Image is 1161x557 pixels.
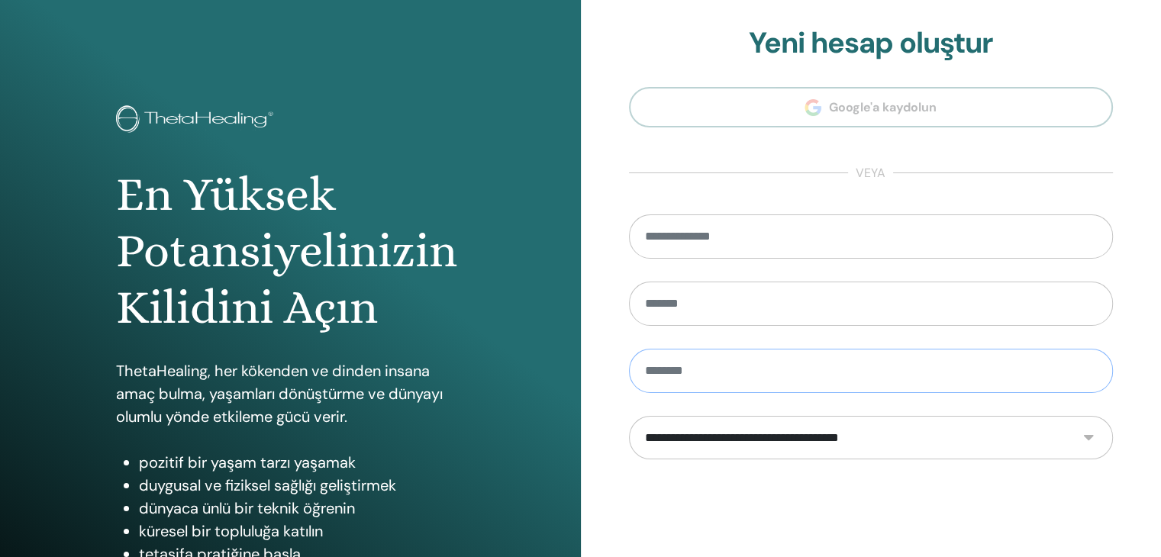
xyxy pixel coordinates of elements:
h2: Yeni hesap oluştur [629,26,1114,61]
li: duygusal ve fiziksel sağlığı geliştirmek [139,474,465,497]
li: küresel bir topluluğa katılın [139,520,465,543]
span: veya [848,164,893,182]
p: ThetaHealing, her kökenden ve dinden insana amaç bulma, yaşamları dönüştürme ve dünyayı olumlu yö... [116,359,465,428]
li: pozitif bir yaşam tarzı yaşamak [139,451,465,474]
iframe: reCAPTCHA [755,482,987,542]
li: dünyaca ünlü bir teknik öğrenin [139,497,465,520]
h1: En Yüksek Potansiyelinizin Kilidini Açın [116,166,465,336]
